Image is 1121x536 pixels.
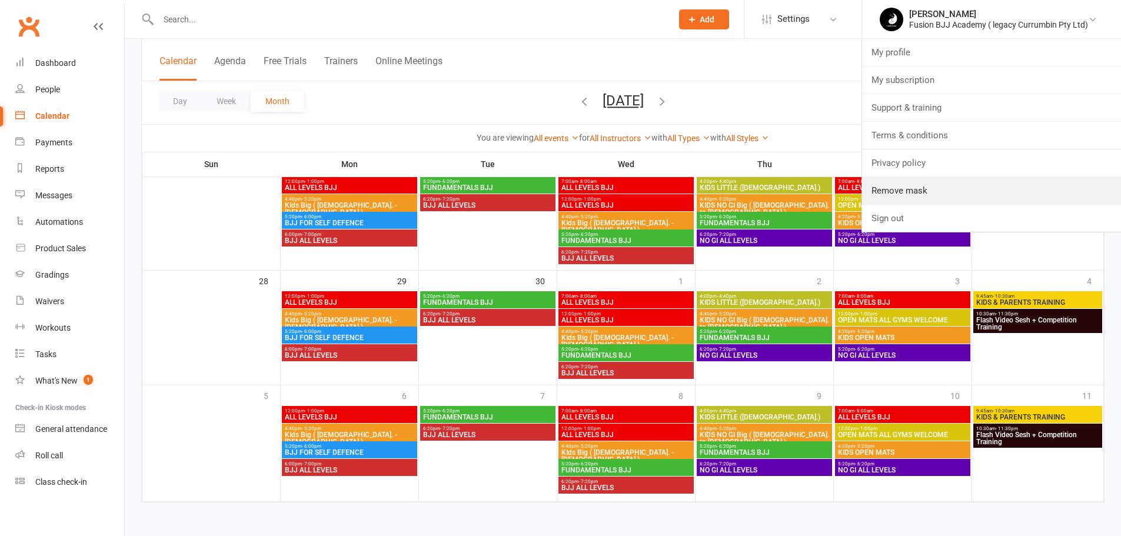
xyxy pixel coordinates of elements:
[14,12,44,41] a: Clubworx
[561,237,691,244] span: FUNDAMENTALS BJJ
[717,408,736,414] span: - 4:40pm
[281,152,419,177] th: Mon
[837,347,968,352] span: 5:20pm
[561,347,691,352] span: 5:20pm
[35,323,71,332] div: Workouts
[35,297,64,306] div: Waivers
[284,352,415,359] span: BJJ ALL LEVELS
[976,311,1100,317] span: 10:30am
[158,91,202,112] button: Day
[214,55,246,81] button: Agenda
[909,19,1088,30] div: Fusion BJJ Academy ( legacy Currumbin Pty Ltd)
[561,484,691,491] span: BJJ ALL LEVELS
[837,414,968,421] span: ALL LEVELS BJJ
[578,232,598,237] span: - 6:20pm
[578,294,597,299] span: - 8:00am
[996,311,1018,317] span: - 11:30pm
[423,431,553,438] span: BJJ ALL LEVELS
[862,94,1121,121] a: Support & training
[699,299,830,306] span: KIDS LITTLE ([DEMOGRAPHIC_DATA].)
[284,317,415,331] span: KIds Big ( [DEMOGRAPHIC_DATA]. - [DEMOGRAPHIC_DATA].)
[535,271,557,290] div: 30
[264,55,307,81] button: Free Trials
[284,431,415,445] span: KIds Big ( [DEMOGRAPHIC_DATA]. - [DEMOGRAPHIC_DATA].)
[35,111,69,121] div: Calendar
[855,347,874,352] span: - 6:20pm
[837,334,968,341] span: KIDS OPEN MATS
[579,133,590,142] strong: for
[699,294,830,299] span: 4:00pm
[35,85,60,94] div: People
[264,385,280,405] div: 5
[155,11,664,28] input: Search...
[834,152,972,177] th: Fri
[955,271,972,290] div: 3
[284,449,415,456] span: BJJ FOR SELF DEFENCE
[909,9,1088,19] div: [PERSON_NAME]
[603,92,644,109] button: [DATE]
[15,341,124,368] a: Tasks
[561,408,691,414] span: 7:00am
[35,191,72,200] div: Messages
[837,197,968,202] span: 12:00pm
[423,184,553,191] span: FUNDAMENTALS BJJ
[578,329,598,334] span: - 5:20pm
[324,55,358,81] button: Trainers
[699,197,830,202] span: 4:40pm
[284,461,415,467] span: 6:00pm
[251,91,304,112] button: Month
[284,444,415,449] span: 5:20pm
[699,426,830,431] span: 4:40pm
[996,426,1018,431] span: - 11:30pm
[423,408,553,414] span: 5:20pm
[699,179,830,184] span: 4:00pm
[423,179,553,184] span: 5:20pm
[15,156,124,182] a: Reports
[678,271,695,290] div: 1
[35,270,69,279] div: Gradings
[561,329,691,334] span: 4:40pm
[423,311,553,317] span: 6:20pm
[699,232,830,237] span: 6:20pm
[561,294,691,299] span: 7:00am
[837,352,968,359] span: NO GI ALL LEVELS
[581,197,601,202] span: - 1:00pm
[837,179,968,184] span: 7:00am
[699,329,830,334] span: 5:20pm
[302,426,321,431] span: - 5:20pm
[717,294,736,299] span: - 4:40pm
[561,334,691,348] span: KIds Big ( [DEMOGRAPHIC_DATA]. - [DEMOGRAPHIC_DATA].)
[440,426,460,431] span: - 7:20pm
[976,414,1100,421] span: KIDS & PARENTS TRAINING
[858,426,877,431] span: - 1:00pm
[862,205,1121,232] a: Sign out
[284,232,415,237] span: 6:00pm
[423,299,553,306] span: FUNDAMENTALS BJJ
[561,444,691,449] span: 4:40pm
[578,479,598,484] span: - 7:20pm
[699,214,830,219] span: 5:20pm
[976,294,1100,299] span: 9:45am
[777,6,810,32] span: Settings
[557,152,696,177] th: Wed
[855,232,874,237] span: - 6:20pm
[699,414,830,421] span: KIDS LITTLE ([DEMOGRAPHIC_DATA].)
[667,134,710,143] a: All Types
[561,214,691,219] span: 4:40pm
[854,294,873,299] span: - 8:00am
[699,317,830,331] span: KIDS NO GI Big ( [DEMOGRAPHIC_DATA]. to [DEMOGRAPHIC_DATA].)
[402,385,418,405] div: 6
[581,426,601,431] span: - 1:00pm
[561,414,691,421] span: ALL LEVELS BJJ
[561,449,691,463] span: KIds Big ( [DEMOGRAPHIC_DATA]. - [DEMOGRAPHIC_DATA].)
[837,237,968,244] span: NO GI ALL LEVELS
[717,311,736,317] span: - 5:20pm
[717,461,736,467] span: - 7:20pm
[284,347,415,352] span: 6:00pm
[284,329,415,334] span: 5:20pm
[15,315,124,341] a: Workouts
[284,408,415,414] span: 12:00pm
[862,177,1121,204] a: Remove mask
[35,138,72,147] div: Payments
[375,55,443,81] button: Online Meetings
